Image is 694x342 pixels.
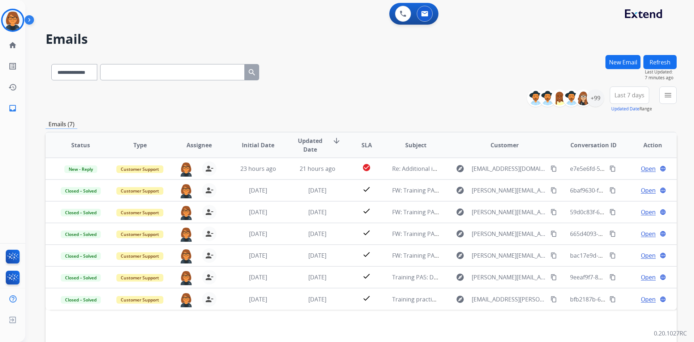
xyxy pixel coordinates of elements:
mat-icon: content_copy [551,231,557,237]
mat-icon: person_remove [205,208,214,216]
span: New - Reply [64,165,97,173]
img: agent-avatar [179,161,193,177]
mat-icon: inbox [8,104,17,113]
span: [PERSON_NAME][EMAIL_ADDRESS][DOMAIN_NAME] [472,251,546,260]
mat-icon: explore [456,273,464,282]
mat-icon: history [8,83,17,92]
mat-icon: menu [664,91,672,100]
span: Closed – Solved [61,187,101,195]
span: Conversation ID [570,141,617,149]
img: agent-avatar [179,248,193,263]
span: [DATE] [308,186,326,194]
span: [DATE] [249,186,267,194]
span: Re: Additional information needed [392,165,486,173]
mat-icon: home [8,41,17,50]
span: Assignee [187,141,212,149]
mat-icon: language [660,165,666,172]
mat-icon: explore [456,229,464,238]
span: [EMAIL_ADDRESS][PERSON_NAME][DOMAIN_NAME] [472,295,546,304]
mat-icon: language [660,274,666,280]
mat-icon: person_remove [205,164,214,173]
span: [PERSON_NAME][EMAIL_ADDRESS][DOMAIN_NAME] [472,229,546,238]
span: [DATE] [308,252,326,259]
span: FW: Training PA2: Do Not Assign ([PERSON_NAME]) [392,252,529,259]
mat-icon: person_remove [205,186,214,195]
img: agent-avatar [179,183,193,198]
button: New Email [605,55,641,69]
span: Open [641,229,656,238]
mat-icon: search [248,68,256,77]
mat-icon: check [362,228,371,237]
span: 23 hours ago [240,165,276,173]
span: [DATE] [308,295,326,303]
mat-icon: content_copy [551,252,557,259]
span: Closed – Solved [61,274,101,282]
mat-icon: content_copy [609,252,616,259]
mat-icon: explore [456,295,464,304]
mat-icon: content_copy [551,187,557,194]
span: FW: Training PA1: Do Not Assign ([PERSON_NAME]) [392,186,529,194]
span: [PERSON_NAME][EMAIL_ADDRESS][DOMAIN_NAME] [472,273,546,282]
span: [DATE] [249,295,267,303]
span: Customer Support [116,252,163,260]
mat-icon: content_copy [609,209,616,215]
span: Customer Support [116,187,163,195]
mat-icon: check [362,207,371,215]
span: [DATE] [249,230,267,238]
span: [DATE] [308,273,326,281]
button: Updated Date [611,106,639,112]
span: 6baf9630-fd67-461c-a586-f0845c9bf224 [570,186,676,194]
mat-icon: content_copy [551,274,557,280]
button: Last 7 days [610,86,649,104]
div: +99 [587,89,604,107]
h2: Emails [46,32,677,46]
span: Training PA5: Do Not Assign ([PERSON_NAME]) [392,273,518,281]
span: Customer Support [116,274,163,282]
span: [DATE] [308,208,326,216]
span: [PERSON_NAME][EMAIL_ADDRESS][DOMAIN_NAME] [472,208,546,216]
span: 7 minutes ago [645,75,677,81]
span: 9eeaf9f7-8020-448f-b413-bf9ecf8b2b41 [570,273,675,281]
span: [PERSON_NAME][EMAIL_ADDRESS][DOMAIN_NAME] [472,186,546,195]
span: Initial Date [242,141,274,149]
span: SLA [361,141,372,149]
span: bac17e9d-7f0e-4d79-b6e3-d3c01392d491 [570,252,681,259]
mat-icon: content_copy [551,209,557,215]
span: Customer Support [116,296,163,304]
span: FW: Training PA4: Do Not Assign ([PERSON_NAME]) [392,230,529,238]
span: Closed – Solved [61,231,101,238]
mat-icon: check [362,185,371,194]
span: Range [611,106,652,112]
span: Customer Support [116,165,163,173]
span: Status [71,141,90,149]
mat-icon: content_copy [551,165,557,172]
span: [DATE] [249,252,267,259]
mat-icon: explore [456,251,464,260]
span: Customer Support [116,209,163,216]
mat-icon: content_copy [609,165,616,172]
span: Last 7 days [614,94,644,97]
span: Updated Date [294,136,327,154]
img: agent-avatar [179,270,193,285]
span: 59d0c83f-6c0c-48ea-a6b5-27f5b844f2ba [570,208,677,216]
mat-icon: content_copy [609,187,616,194]
span: e7e5e6fd-5da9-4fc6-831d-b0f743304768 [570,165,678,173]
mat-icon: language [660,231,666,237]
span: Open [641,186,656,195]
span: [DATE] [249,273,267,281]
mat-icon: content_copy [609,231,616,237]
span: Open [641,295,656,304]
span: Training practice new email [392,295,467,303]
span: Subject [405,141,427,149]
span: Last Updated: [645,69,677,75]
span: Open [641,208,656,216]
mat-icon: person_remove [205,295,214,304]
span: Closed – Solved [61,252,101,260]
span: bfb2187b-6a20-4307-a646-91e1785dd71d [570,295,682,303]
mat-icon: content_copy [551,296,557,303]
mat-icon: explore [456,186,464,195]
span: Closed – Solved [61,209,101,216]
span: [EMAIL_ADDRESS][DOMAIN_NAME] [472,164,546,173]
mat-icon: language [660,187,666,194]
span: Open [641,164,656,173]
